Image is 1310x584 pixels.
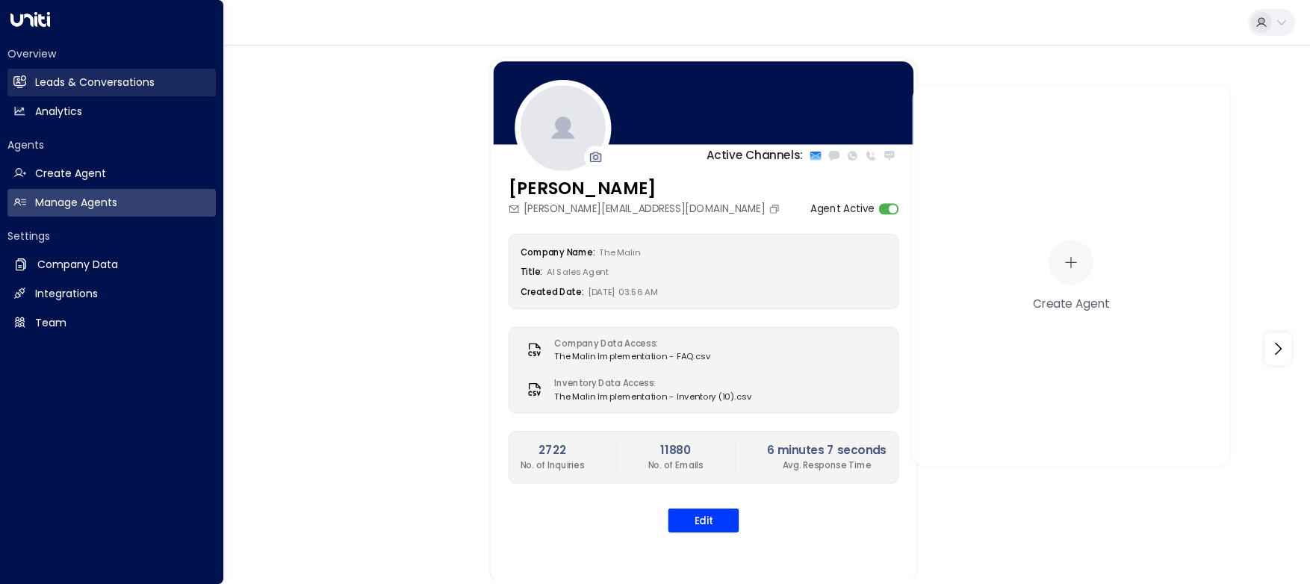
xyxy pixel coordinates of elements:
a: Analytics [7,98,216,125]
label: Inventory Data Access: [554,377,745,390]
p: Avg. Response Time [767,459,887,471]
h2: Overview [7,46,216,61]
h3: [PERSON_NAME] [509,175,784,201]
a: Company Data [7,251,216,279]
h2: 11880 [648,442,704,459]
div: [PERSON_NAME][EMAIL_ADDRESS][DOMAIN_NAME] [509,201,784,216]
h2: 6 minutes 7 seconds [767,442,887,459]
h2: Integrations [35,286,98,302]
h2: Leads & Conversations [35,75,155,90]
p: No. of Inquiries [521,459,585,471]
h2: 2722 [521,442,585,459]
label: Company Name: [521,246,595,258]
div: Create Agent [1033,294,1109,311]
label: Agent Active [810,201,875,216]
label: Company Data Access: [554,338,704,350]
label: Created Date: [521,285,584,297]
button: Edit [668,509,739,532]
h2: Manage Agents [35,195,117,211]
h2: Create Agent [35,166,106,181]
span: The Malin Implementation - FAQ.csv [554,350,710,363]
span: [DATE] 03:56 AM [588,285,657,297]
h2: Agents [7,137,216,152]
button: Copy [769,203,783,214]
h2: Team [35,315,66,331]
a: Integrations [7,280,216,308]
p: No. of Emails [648,459,704,471]
p: Active Channels: [707,147,803,164]
label: Title: [521,266,542,278]
span: The Malin Implementation - Inventory (10).csv [554,390,751,403]
a: Manage Agents [7,189,216,217]
a: Create Agent [7,160,216,187]
a: Team [7,309,216,337]
h2: Settings [7,229,216,243]
h2: Company Data [37,257,118,273]
a: Leads & Conversations [7,69,216,96]
h2: Analytics [35,104,82,119]
span: AI Sales Agent [547,266,609,278]
span: The Malin [599,246,640,258]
